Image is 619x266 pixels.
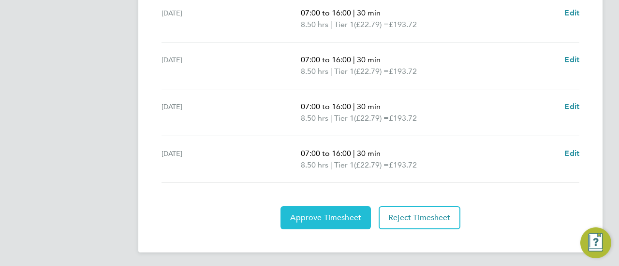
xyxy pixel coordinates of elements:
[301,8,351,17] span: 07:00 to 16:00
[162,148,301,171] div: [DATE]
[353,55,355,64] span: |
[388,213,451,223] span: Reject Timesheet
[301,55,351,64] span: 07:00 to 16:00
[353,149,355,158] span: |
[389,160,417,169] span: £193.72
[564,101,579,112] a: Edit
[564,8,579,17] span: Edit
[330,113,332,123] span: |
[330,160,332,169] span: |
[301,67,328,76] span: 8.50 hrs
[280,206,371,229] button: Approve Timesheet
[580,227,611,258] button: Engage Resource Center
[564,7,579,19] a: Edit
[389,67,417,76] span: £193.72
[301,149,351,158] span: 07:00 to 16:00
[354,113,389,123] span: (£22.79) =
[301,113,328,123] span: 8.50 hrs
[162,7,301,30] div: [DATE]
[353,102,355,111] span: |
[564,55,579,64] span: Edit
[334,66,354,77] span: Tier 1
[353,8,355,17] span: |
[564,102,579,111] span: Edit
[357,102,381,111] span: 30 min
[354,20,389,29] span: (£22.79) =
[564,149,579,158] span: Edit
[354,67,389,76] span: (£22.79) =
[330,67,332,76] span: |
[162,54,301,77] div: [DATE]
[301,102,351,111] span: 07:00 to 16:00
[301,20,328,29] span: 8.50 hrs
[389,113,417,123] span: £193.72
[354,160,389,169] span: (£22.79) =
[162,101,301,124] div: [DATE]
[357,55,381,64] span: 30 min
[334,19,354,30] span: Tier 1
[564,148,579,159] a: Edit
[301,160,328,169] span: 8.50 hrs
[389,20,417,29] span: £193.72
[357,149,381,158] span: 30 min
[357,8,381,17] span: 30 min
[290,213,361,223] span: Approve Timesheet
[564,54,579,66] a: Edit
[334,159,354,171] span: Tier 1
[379,206,460,229] button: Reject Timesheet
[330,20,332,29] span: |
[334,112,354,124] span: Tier 1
